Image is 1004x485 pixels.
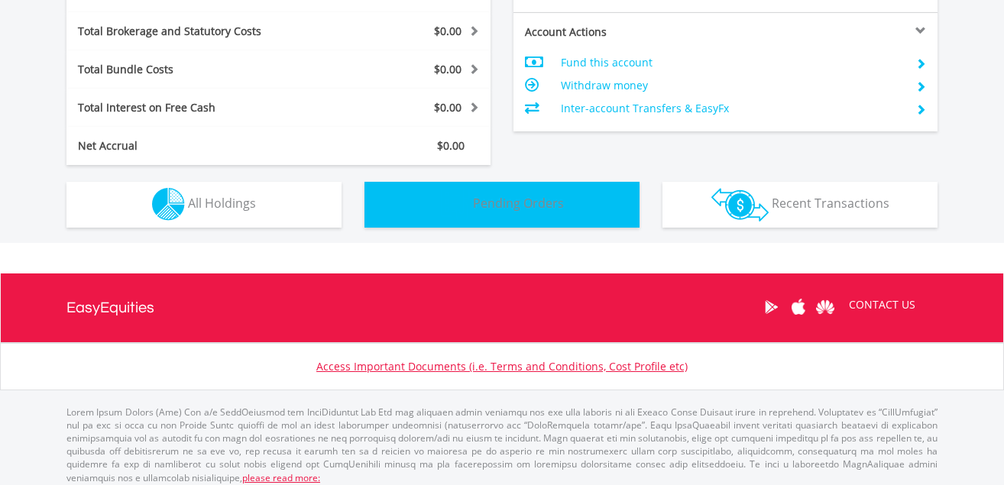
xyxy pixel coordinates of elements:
[441,188,470,221] img: pending_instructions-wht.png
[66,138,314,154] div: Net Accrual
[316,359,688,373] a: Access Important Documents (i.e. Terms and Conditions, Cost Profile etc)
[785,283,811,331] a: Apple
[561,97,904,120] td: Inter-account Transfers & EasyFx
[434,62,462,76] span: $0.00
[473,195,564,212] span: Pending Orders
[561,74,904,97] td: Withdraw money
[66,182,342,228] button: All Holdings
[66,406,938,484] p: Lorem Ipsum Dolors (Ame) Con a/e SeddOeiusmod tem InciDiduntut Lab Etd mag aliquaen admin veniamq...
[561,51,904,74] td: Fund this account
[434,24,462,38] span: $0.00
[811,283,838,331] a: Huawei
[437,138,465,153] span: $0.00
[662,182,938,228] button: Recent Transactions
[242,471,320,484] a: please read more:
[364,182,640,228] button: Pending Orders
[838,283,926,326] a: CONTACT US
[66,100,314,115] div: Total Interest on Free Cash
[66,62,314,77] div: Total Bundle Costs
[434,100,462,115] span: $0.00
[152,188,185,221] img: holdings-wht.png
[772,195,889,212] span: Recent Transactions
[758,283,785,331] a: Google Play
[66,273,154,342] a: EasyEquities
[711,188,769,221] img: transactions-zar-wht.png
[513,24,726,40] div: Account Actions
[66,24,314,39] div: Total Brokerage and Statutory Costs
[188,195,256,212] span: All Holdings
